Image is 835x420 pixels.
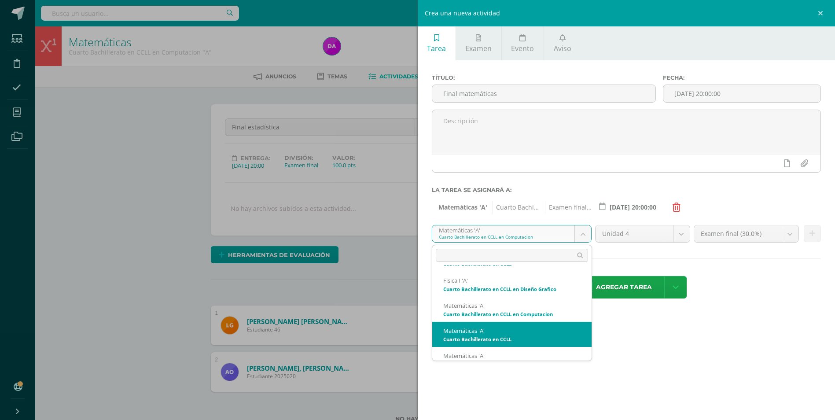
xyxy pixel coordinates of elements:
div: Cuarto Bachillerato en CCLL [443,337,581,342]
div: Fisica I 'A' [443,277,581,284]
div: Matemáticas 'A' [443,352,581,360]
div: Matemáticas 'A' [443,327,581,335]
div: Cuarto Bachillerato en CCLL [443,262,581,266]
div: Matemáticas 'A' [443,302,581,309]
div: Cuarto Bachillerato en CCLL en Diseño Grafico [443,287,581,291]
div: Cuarto Bachillerato en CCLL en Computacion [443,312,581,317]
